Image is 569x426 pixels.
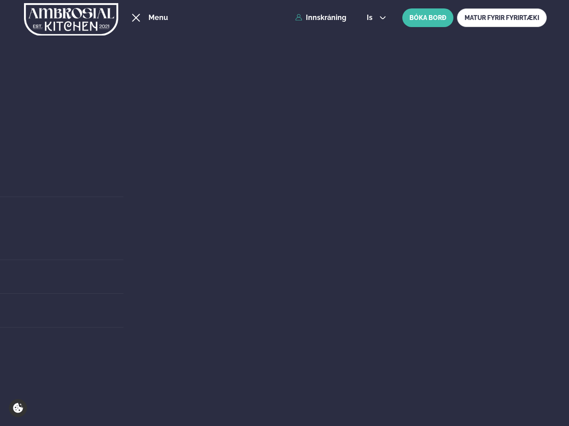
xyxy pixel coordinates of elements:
[402,8,453,27] button: BÓKA BORÐ
[24,1,118,38] img: logo
[9,399,27,417] a: Cookie settings
[360,14,393,21] button: is
[367,14,375,21] span: is
[295,14,346,22] a: Innskráning
[457,8,547,27] a: MATUR FYRIR FYRIRTÆKI
[131,12,141,23] button: hamburger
